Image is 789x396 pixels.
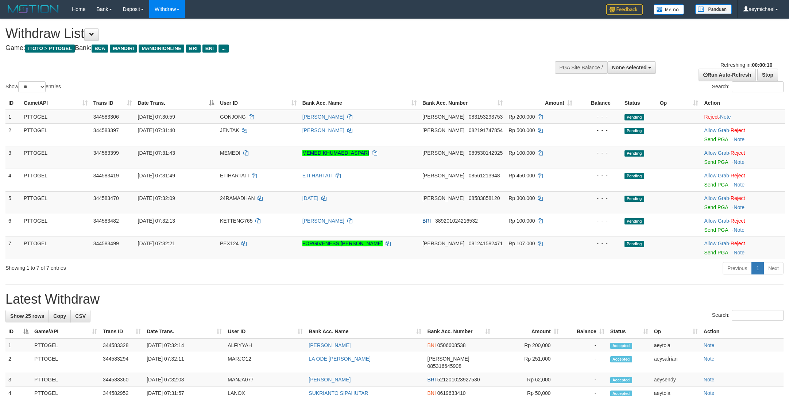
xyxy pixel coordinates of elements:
[100,325,144,338] th: Trans ID: activate to sort column ascending
[427,390,436,396] span: BNI
[469,241,503,246] span: Copy 081241582471 to clipboard
[217,96,299,110] th: User ID: activate to sort column ascending
[437,342,466,348] span: Copy 0506608538 to clipboard
[422,173,464,178] span: [PERSON_NAME]
[5,352,31,373] td: 2
[624,128,644,134] span: Pending
[763,262,784,274] a: Next
[225,325,306,338] th: User ID: activate to sort column ascending
[309,390,368,396] a: SUKRIANTO SIPAHUTAR
[93,218,119,224] span: 344583482
[469,195,500,201] span: Copy 08583858120 to clipboard
[5,45,519,52] h4: Game: Bank:
[732,310,784,321] input: Search:
[704,227,728,233] a: Send PGA
[624,114,644,120] span: Pending
[218,45,228,53] span: ...
[5,4,61,15] img: MOTION_logo.png
[225,352,306,373] td: MARJO12
[704,218,730,224] span: ·
[610,377,632,383] span: Accepted
[578,195,619,202] div: - - -
[21,123,90,146] td: PTTOGEL
[75,313,86,319] span: CSV
[704,195,730,201] span: ·
[607,325,651,338] th: Status: activate to sort column ascending
[93,127,119,133] span: 344583397
[704,250,728,255] a: Send PGA
[427,363,461,369] span: Copy 085316645908 to clipboard
[144,352,225,373] td: [DATE] 07:32:11
[422,218,431,224] span: BRI
[302,241,383,246] a: FORGIVENESS [PERSON_NAME]
[704,390,715,396] a: Note
[704,137,728,142] a: Send PGA
[731,150,745,156] a: Reject
[704,356,715,362] a: Note
[701,123,785,146] td: ·
[437,390,466,396] span: Copy 0619633410 to clipboard
[309,377,351,382] a: [PERSON_NAME]
[704,150,730,156] span: ·
[299,96,419,110] th: Bank Acc. Name: activate to sort column ascending
[220,241,239,246] span: PEX124
[92,45,108,53] span: BCA
[562,373,607,387] td: -
[704,173,729,178] a: Allow Grab
[220,195,255,201] span: 24RAMADHAN
[704,342,715,348] a: Note
[49,310,71,322] a: Copy
[508,114,535,120] span: Rp 200.000
[575,96,622,110] th: Balance
[225,373,306,387] td: MANJA077
[21,191,90,214] td: PTTOGEL
[100,352,144,373] td: 344583294
[654,4,684,15] img: Button%20Memo.svg
[93,150,119,156] span: 344583399
[612,65,647,70] span: None selected
[701,146,785,169] td: ·
[5,261,323,272] div: Showing 1 to 7 of 7 entries
[555,61,607,74] div: PGA Site Balance /
[508,127,535,133] span: Rp 500.000
[5,123,21,146] td: 2
[704,218,729,224] a: Allow Grab
[578,172,619,179] div: - - -
[734,137,744,142] a: Note
[704,182,728,188] a: Send PGA
[70,310,90,322] a: CSV
[21,96,90,110] th: Game/API: activate to sort column ascending
[493,352,562,373] td: Rp 251,000
[21,169,90,191] td: PTTOGEL
[435,218,478,224] span: Copy 389201024216532 to clipboard
[734,204,744,210] a: Note
[220,114,246,120] span: GONJONG
[5,325,31,338] th: ID: activate to sort column descending
[734,250,744,255] a: Note
[578,127,619,134] div: - - -
[5,191,21,214] td: 5
[144,373,225,387] td: [DATE] 07:32:03
[701,110,785,124] td: ·
[302,150,369,156] a: MEMED KHUMAEDI ASPARI
[752,62,772,68] strong: 00:00:10
[734,227,744,233] a: Note
[302,218,344,224] a: [PERSON_NAME]
[704,377,715,382] a: Note
[427,356,469,362] span: [PERSON_NAME]
[93,173,119,178] span: 344583419
[734,182,744,188] a: Note
[5,292,784,307] h1: Latest Withdraw
[562,325,607,338] th: Balance: activate to sort column ascending
[138,173,175,178] span: [DATE] 07:31:49
[731,173,745,178] a: Reject
[508,218,535,224] span: Rp 100.000
[624,196,644,202] span: Pending
[31,338,100,352] td: PTTOGEL
[731,241,745,246] a: Reject
[701,96,785,110] th: Action
[606,4,643,15] img: Feedback.jpg
[704,127,729,133] a: Allow Grab
[578,113,619,120] div: - - -
[93,195,119,201] span: 344583470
